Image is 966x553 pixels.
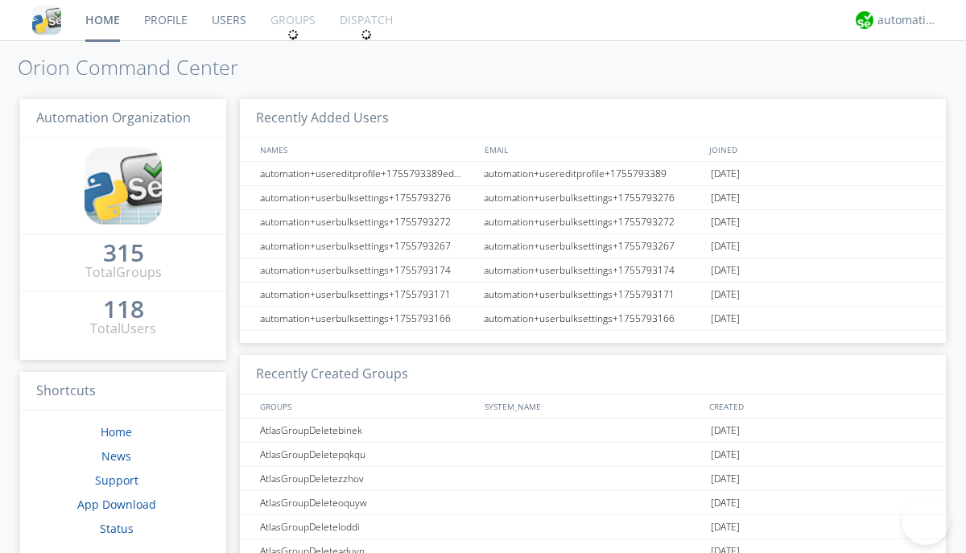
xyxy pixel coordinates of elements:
[256,394,477,418] div: GROUPS
[240,307,946,331] a: automation+userbulksettings+1755793166automation+userbulksettings+1755793166[DATE]
[711,258,740,283] span: [DATE]
[711,234,740,258] span: [DATE]
[256,258,479,282] div: automation+userbulksettings+1755793174
[240,258,946,283] a: automation+userbulksettings+1755793174automation+userbulksettings+1755793174[DATE]
[711,307,740,331] span: [DATE]
[90,320,156,338] div: Total Users
[240,99,946,138] h3: Recently Added Users
[480,307,707,330] div: automation+userbulksettings+1755793166
[240,491,946,515] a: AtlasGroupDeleteoquyw[DATE]
[256,307,479,330] div: automation+userbulksettings+1755793166
[481,394,705,418] div: SYSTEM_NAME
[103,301,144,320] a: 118
[856,11,873,29] img: d2d01cd9b4174d08988066c6d424eccd
[256,283,479,306] div: automation+userbulksettings+1755793171
[36,109,191,126] span: Automation Organization
[705,138,931,161] div: JOINED
[240,210,946,234] a: automation+userbulksettings+1755793272automation+userbulksettings+1755793272[DATE]
[240,283,946,307] a: automation+userbulksettings+1755793171automation+userbulksettings+1755793171[DATE]
[85,147,162,225] img: cddb5a64eb264b2086981ab96f4c1ba7
[103,301,144,317] div: 118
[711,467,740,491] span: [DATE]
[287,29,299,40] img: spin.svg
[256,515,479,539] div: AtlasGroupDeleteloddi
[480,162,707,185] div: automation+usereditprofile+1755793389
[711,283,740,307] span: [DATE]
[480,186,707,209] div: automation+userbulksettings+1755793276
[711,443,740,467] span: [DATE]
[240,443,946,467] a: AtlasGroupDeletepqkqu[DATE]
[256,186,479,209] div: automation+userbulksettings+1755793276
[480,234,707,258] div: automation+userbulksettings+1755793267
[711,515,740,539] span: [DATE]
[100,521,134,536] a: Status
[103,245,144,263] a: 315
[240,234,946,258] a: automation+userbulksettings+1755793267automation+userbulksettings+1755793267[DATE]
[85,263,162,282] div: Total Groups
[902,497,950,545] iframe: Toggle Customer Support
[481,138,705,161] div: EMAIL
[361,29,372,40] img: spin.svg
[103,245,144,261] div: 315
[101,424,132,440] a: Home
[480,210,707,233] div: automation+userbulksettings+1755793272
[480,283,707,306] div: automation+userbulksettings+1755793171
[711,210,740,234] span: [DATE]
[705,394,931,418] div: CREATED
[711,186,740,210] span: [DATE]
[480,258,707,282] div: automation+userbulksettings+1755793174
[711,162,740,186] span: [DATE]
[256,234,479,258] div: automation+userbulksettings+1755793267
[256,491,479,514] div: AtlasGroupDeleteoquyw
[240,467,946,491] a: AtlasGroupDeletezzhov[DATE]
[240,186,946,210] a: automation+userbulksettings+1755793276automation+userbulksettings+1755793276[DATE]
[240,419,946,443] a: AtlasGroupDeletebinek[DATE]
[32,6,61,35] img: cddb5a64eb264b2086981ab96f4c1ba7
[256,419,479,442] div: AtlasGroupDeletebinek
[77,497,156,512] a: App Download
[240,162,946,186] a: automation+usereditprofile+1755793389editedautomation+usereditprofile+1755793389automation+usered...
[256,210,479,233] div: automation+userbulksettings+1755793272
[101,448,131,464] a: News
[877,12,938,28] div: automation+atlas
[240,515,946,539] a: AtlasGroupDeleteloddi[DATE]
[711,419,740,443] span: [DATE]
[256,162,479,185] div: automation+usereditprofile+1755793389editedautomation+usereditprofile+1755793389
[20,372,226,411] h3: Shortcuts
[256,443,479,466] div: AtlasGroupDeletepqkqu
[256,467,479,490] div: AtlasGroupDeletezzhov
[95,473,138,488] a: Support
[256,138,477,161] div: NAMES
[711,491,740,515] span: [DATE]
[240,355,946,394] h3: Recently Created Groups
